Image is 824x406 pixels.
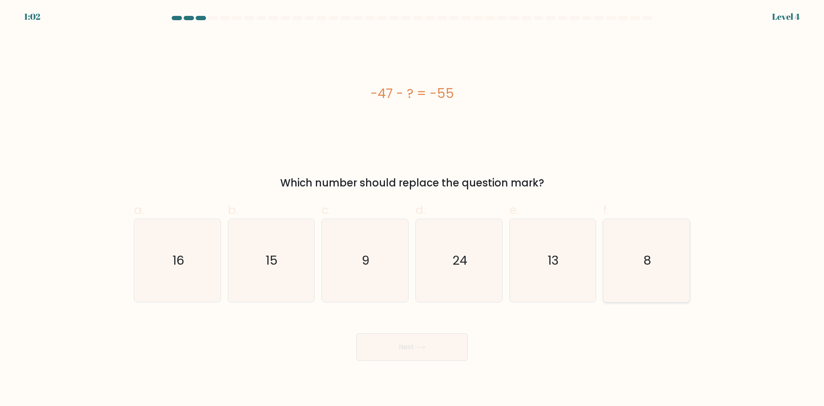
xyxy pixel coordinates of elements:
text: 24 [452,252,467,269]
div: Which number should replace the question mark? [139,175,685,191]
div: -47 - ? = -55 [134,84,690,103]
span: a. [134,201,144,218]
div: Level 4 [772,10,800,23]
text: 16 [173,252,184,269]
text: 9 [362,252,370,269]
button: Next [356,333,468,361]
span: c. [321,201,331,218]
text: 15 [266,252,278,269]
span: f. [603,201,609,218]
text: 8 [644,252,651,269]
span: b. [228,201,238,218]
text: 13 [548,252,559,269]
span: d. [415,201,426,218]
div: 1:02 [24,10,40,23]
span: e. [509,201,519,218]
